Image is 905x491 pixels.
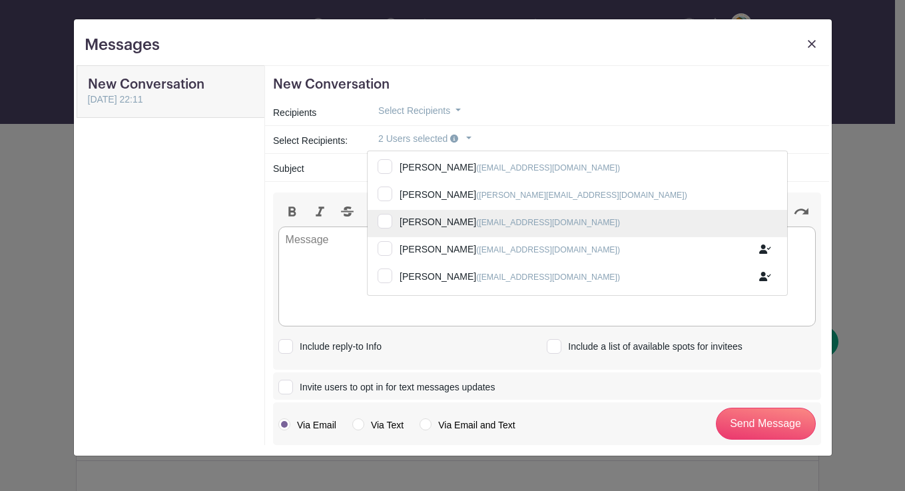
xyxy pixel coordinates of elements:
[278,203,306,221] button: Bold
[716,408,816,440] input: Send Message
[85,35,160,55] h3: Messages
[278,418,336,432] label: Via Email
[273,77,821,93] h5: New Conversation
[294,340,382,354] div: Include reply-to Info
[334,203,362,221] button: Strikethrough
[294,380,495,394] div: Invite users to opt in for text messages updates
[378,105,450,116] span: translation missing: en.conversations.conversation_types.select_recipients
[306,203,334,221] button: Italic
[265,103,359,123] div: Recipients
[265,131,359,151] div: Select Recipients:
[367,101,472,121] button: Select Recipients
[88,93,254,107] div: [DATE] 22:11
[367,129,483,149] button: 2 Users selected
[352,418,404,432] label: Via Text
[265,159,359,179] div: Subject
[808,40,816,48] img: close_button-5f87c8562297e5c2d7936805f587ecaba9071eb48480494691a3f1689db116b3.svg
[563,340,742,354] div: Include a list of available spots for invitees
[420,418,515,432] label: Via Email and Text
[788,203,816,221] button: Redo
[362,203,390,221] button: Link
[88,77,254,93] h5: New Conversation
